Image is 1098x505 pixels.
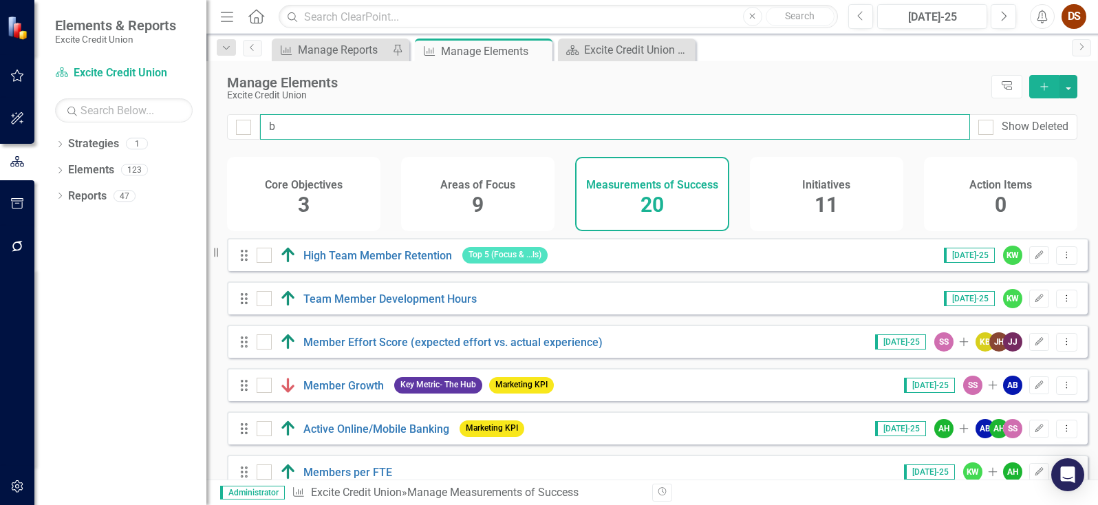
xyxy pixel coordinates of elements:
div: 123 [121,164,148,176]
a: Strategies [68,136,119,152]
small: Excite Credit Union [55,34,176,45]
div: Manage Reports [298,41,389,58]
span: 3 [298,193,310,217]
a: Team Member Development Hours [303,292,477,305]
div: SS [1003,419,1022,438]
div: 1 [126,138,148,150]
button: DS [1062,4,1086,29]
span: [DATE]-25 [875,334,926,350]
span: [DATE]-25 [904,464,955,480]
button: [DATE]-25 [877,4,987,29]
img: ClearPoint Strategy [6,14,32,41]
span: [DATE]-25 [904,378,955,393]
a: Excite Credit Union [55,65,193,81]
h4: Action Items [969,179,1032,191]
img: On Track/Above Target [280,334,297,350]
div: KB [976,332,995,352]
span: Administrator [220,486,285,499]
h4: Initiatives [802,179,850,191]
img: On Track/Above Target [280,290,297,307]
span: [DATE]-25 [875,421,926,436]
button: Search [766,7,835,26]
img: Below Plan [280,377,297,394]
span: 11 [815,193,838,217]
a: Manage Reports [275,41,389,58]
input: Search Below... [55,98,193,122]
span: [DATE]-25 [944,291,995,306]
span: [DATE]-25 [944,248,995,263]
span: Marketing KPI [460,420,524,436]
span: Marketing KPI [489,377,554,393]
a: Member Effort Score (expected effort vs. actual experience) [303,336,603,349]
div: AB [976,419,995,438]
a: Member Growth [303,379,384,392]
a: Excite Credit Union [311,486,402,499]
span: 0 [995,193,1007,217]
a: Members per FTE [303,466,392,479]
div: » Manage Measurements of Success [292,485,642,501]
img: On Track/Above Target [280,464,297,480]
a: Excite Credit Union Board Book [561,41,692,58]
div: Excite Credit Union Board Book [584,41,692,58]
div: KW [1003,289,1022,308]
div: JJ [1003,332,1022,352]
div: 47 [114,190,136,202]
div: KW [963,462,982,482]
img: On Track/Above Target [280,247,297,264]
div: Open Intercom Messenger [1051,458,1084,491]
span: Elements & Reports [55,17,176,34]
div: KW [1003,246,1022,265]
div: JH [989,332,1009,352]
a: Reports [68,189,107,204]
a: Elements [68,162,114,178]
a: Active Online/Mobile Banking [303,422,449,436]
div: AH [934,419,954,438]
div: Excite Credit Union [227,90,984,100]
span: Top 5 (Focus & ...ls) [462,247,548,263]
h4: Measurements of Success [586,179,718,191]
div: Manage Elements [441,43,549,60]
div: SS [934,332,954,352]
span: Search [785,10,815,21]
h4: Areas of Focus [440,179,515,191]
input: Search ClearPoint... [279,5,837,29]
a: High Team Member Retention [303,249,452,262]
img: On Track/Above Target [280,420,297,437]
div: Manage Elements [227,75,984,90]
div: AB [1003,376,1022,395]
div: AH [989,419,1009,438]
span: Key Metric- The Hub [394,377,482,393]
div: [DATE]-25 [882,9,982,25]
div: AH [1003,462,1022,482]
h4: Core Objectives [265,179,343,191]
div: Show Deleted [1002,119,1068,135]
input: Filter Elements... [260,114,970,140]
div: SS [963,376,982,395]
span: 20 [640,193,664,217]
span: 9 [472,193,484,217]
